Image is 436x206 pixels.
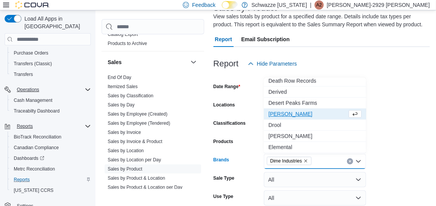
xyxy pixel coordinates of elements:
[241,32,290,47] span: Email Subscription
[8,95,94,106] button: Cash Management
[8,174,94,185] button: Reports
[108,157,161,163] a: Sales by Location per Day
[268,143,362,151] span: Elemental
[11,106,91,116] span: Traceabilty Dashboard
[14,122,91,131] span: Reports
[108,58,122,66] h3: Sales
[14,71,33,77] span: Transfers
[14,187,53,193] span: [US_STATE] CCRS
[355,158,362,164] button: Close list of options
[108,166,142,172] a: Sales by Product
[108,58,187,66] button: Sales
[108,84,138,90] span: Itemized Sales
[108,40,147,47] span: Products to Archive
[270,157,302,165] span: Dime Industries
[347,158,353,164] button: Clear input
[108,148,144,153] a: Sales by Location
[11,143,62,152] a: Canadian Compliance
[213,157,229,163] label: Brands
[264,131,366,142] button: EDW
[108,121,170,126] a: Sales by Employee (Tendered)
[11,154,47,163] a: Dashboards
[11,132,91,142] span: BioTrack Reconciliation
[11,154,91,163] span: Dashboards
[317,0,322,10] span: A2
[189,58,198,67] button: Sales
[102,73,204,204] div: Sales
[14,177,30,183] span: Reports
[108,111,168,117] span: Sales by Employee (Created)
[108,75,131,80] a: End Of Day
[14,134,61,140] span: BioTrack Reconciliation
[108,32,138,37] a: Catalog Export
[108,148,144,154] span: Sales by Location
[8,69,94,80] button: Transfers
[108,185,182,190] a: Sales by Product & Location per Day
[213,13,426,29] div: View sales totals by product for a specified date range. Details include tax types per product. T...
[264,76,366,87] button: Death Row Records
[108,41,147,46] a: Products to Archive
[268,121,362,129] span: Drool
[14,122,36,131] button: Reports
[11,70,91,79] span: Transfers
[213,120,246,126] label: Classifications
[222,1,238,9] input: Dark Mode
[264,190,366,206] button: All
[17,123,33,129] span: Reports
[213,84,241,90] label: Date Range
[8,106,94,116] button: Traceabilty Dashboard
[310,0,312,10] p: |
[268,99,362,107] span: Desert Peaks Farms
[11,164,91,174] span: Metrc Reconciliation
[17,87,39,93] span: Operations
[11,59,55,68] a: Transfers (Classic)
[213,175,234,181] label: Sale Type
[213,193,233,200] label: Use Type
[11,48,91,58] span: Purchase Orders
[11,175,91,184] span: Reports
[8,153,94,164] a: Dashboards
[14,85,91,94] span: Operations
[14,85,42,94] button: Operations
[108,138,162,145] span: Sales by Invoice & Product
[268,77,362,85] span: Death Row Records
[11,96,91,105] span: Cash Management
[264,172,366,187] button: All
[264,142,366,153] button: Elemental
[108,102,135,108] a: Sales by Day
[8,132,94,142] button: BioTrack Reconciliation
[2,84,94,95] button: Operations
[8,142,94,153] button: Canadian Compliance
[108,84,138,89] a: Itemized Sales
[264,153,366,164] button: Elevated
[108,93,153,99] span: Sales by Classification
[213,102,235,108] label: Locations
[192,1,215,9] span: Feedback
[14,108,60,114] span: Traceabilty Dashboard
[108,129,141,135] span: Sales by Invoice
[11,143,91,152] span: Canadian Compliance
[14,166,55,172] span: Metrc Reconciliation
[8,185,94,196] button: [US_STATE] CCRS
[268,88,362,96] span: Derived
[268,110,347,118] span: [PERSON_NAME]
[108,130,141,135] a: Sales by Invoice
[315,0,324,10] div: Adrian-2929 Telles
[252,0,307,10] p: Schwazze [US_STATE]
[14,61,52,67] span: Transfers (Classic)
[108,31,138,37] span: Catalog Export
[108,175,165,181] a: Sales by Product & Location
[264,109,366,120] button: Dixie
[108,93,153,98] a: Sales by Classification
[11,70,36,79] a: Transfers
[108,184,182,190] span: Sales by Product & Location per Day
[14,145,59,151] span: Canadian Compliance
[108,175,165,181] span: Sales by Product & Location
[2,121,94,132] button: Reports
[11,175,33,184] a: Reports
[11,96,55,105] a: Cash Management
[11,48,52,58] a: Purchase Orders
